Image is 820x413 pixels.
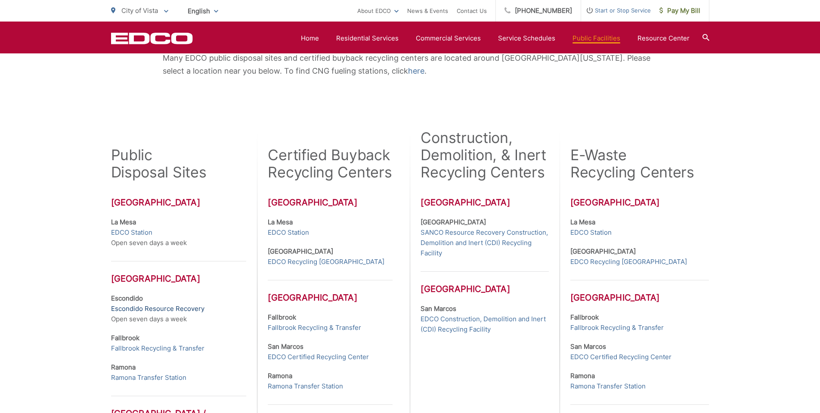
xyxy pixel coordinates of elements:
[163,53,650,75] span: Many EDCO public disposal sites and certified buyback recycling centers are located around [GEOGR...
[570,257,687,267] a: EDCO Recycling [GEOGRAPHIC_DATA]
[268,381,343,391] a: Ramona Transfer Station
[268,342,303,351] strong: San Marcos
[421,129,548,181] h2: Construction, Demolition, & Inert Recycling Centers
[570,352,671,362] a: EDCO Certified Recycling Center
[268,313,296,321] strong: Fallbrook
[659,6,700,16] span: Pay My Bill
[301,33,319,43] a: Home
[111,217,247,248] p: Open seven days a week
[181,3,225,19] span: English
[268,352,369,362] a: EDCO Certified Recycling Center
[357,6,399,16] a: About EDCO
[111,294,143,302] strong: Escondido
[111,32,193,44] a: EDCD logo. Return to the homepage.
[421,314,548,335] a: EDCO Construction, Demolition and Inert (CDI) Recycling Facility
[570,323,664,333] a: Fallbrook Recycling & Transfer
[111,373,186,383] a: Ramona Transfer Station
[111,261,247,284] h3: [GEOGRAPHIC_DATA]
[111,293,247,324] p: Open seven days a week
[268,372,292,380] strong: Ramona
[457,6,487,16] a: Contact Us
[111,218,136,226] strong: La Mesa
[111,146,207,181] h2: Public Disposal Sites
[570,218,595,226] strong: La Mesa
[570,372,595,380] strong: Ramona
[637,33,690,43] a: Resource Center
[268,146,393,181] h2: Certified Buyback Recycling Centers
[268,323,361,333] a: Fallbrook Recycling & Transfer
[336,33,399,43] a: Residential Services
[408,65,424,78] a: here
[416,33,481,43] a: Commercial Services
[570,197,709,208] h3: [GEOGRAPHIC_DATA]
[268,218,293,226] strong: La Mesa
[421,271,548,294] h3: [GEOGRAPHIC_DATA]
[121,6,158,15] span: City of Vista
[111,363,136,371] strong: Ramona
[572,33,620,43] a: Public Facilities
[570,146,694,181] h2: E-Waste Recycling Centers
[111,334,139,342] strong: Fallbrook
[111,227,152,238] a: EDCO Station
[111,343,204,354] a: Fallbrook Recycling & Transfer
[268,257,384,267] a: EDCO Recycling [GEOGRAPHIC_DATA]
[421,304,456,313] strong: San Marcos
[570,313,599,321] strong: Fallbrook
[570,342,606,351] strong: San Marcos
[570,247,636,255] strong: [GEOGRAPHIC_DATA]
[268,197,393,208] h3: [GEOGRAPHIC_DATA]
[268,227,309,238] a: EDCO Station
[421,197,548,208] h3: [GEOGRAPHIC_DATA]
[407,6,448,16] a: News & Events
[268,280,393,303] h3: [GEOGRAPHIC_DATA]
[570,280,709,303] h3: [GEOGRAPHIC_DATA]
[111,304,204,314] a: Escondido Resource Recovery
[111,197,247,208] h3: [GEOGRAPHIC_DATA]
[268,247,333,255] strong: [GEOGRAPHIC_DATA]
[421,218,486,226] strong: [GEOGRAPHIC_DATA]
[570,227,612,238] a: EDCO Station
[421,227,548,258] a: SANCO Resource Recovery Construction, Demolition and Inert (CDI) Recycling Facility
[498,33,555,43] a: Service Schedules
[570,381,646,391] a: Ramona Transfer Station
